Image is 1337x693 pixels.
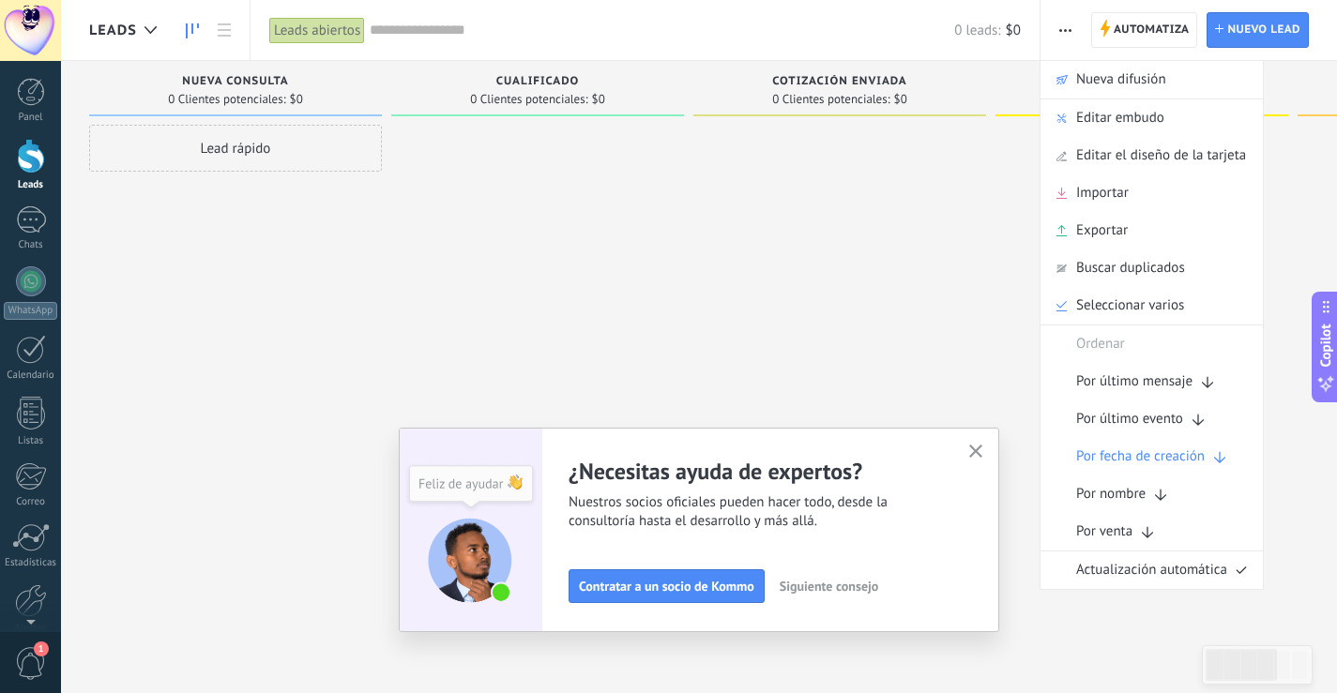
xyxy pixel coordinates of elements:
[772,75,907,88] span: Cotización enviada
[4,179,58,191] div: Leads
[569,569,765,603] button: Contratar a un socio de Kommo
[1207,12,1309,48] a: Nuevo lead
[290,94,303,105] span: $0
[894,94,907,105] span: $0
[1227,13,1300,47] span: Nuevo lead
[89,22,137,39] span: Leads
[1076,363,1193,400] span: Por último mensaje
[1076,249,1185,287] span: Buscar duplicados
[1076,174,1129,212] span: Importar
[34,641,49,656] span: 1
[780,580,878,593] span: Siguiente consejo
[771,572,887,600] button: Siguiente consejo
[579,580,754,593] span: Contratar a un socio de Kommo
[1076,137,1246,174] span: Editar el diseño de la tarjeta
[4,496,58,508] div: Correo
[182,75,288,88] span: Nueva consulta
[4,435,58,447] div: Listas
[569,493,946,531] span: Nuestros socios oficiales pueden hacer todo, desde la consultoría hasta el desarrollo y más allá.
[4,112,58,124] div: Panel
[1076,438,1205,475] span: Por fecha de creación
[1076,212,1128,249] span: Exportar
[1114,13,1190,47] span: Automatiza
[168,94,285,105] span: 0 Clientes potenciales:
[1076,475,1146,513] span: Por nombre
[1052,12,1079,48] button: Más
[772,94,889,105] span: 0 Clientes potenciales:
[4,557,58,569] div: Estadísticas
[569,457,946,486] h2: ¿Necesitas ayuda de expertos?
[1005,75,1279,91] div: Pedido creado
[176,12,208,49] a: Leads
[1316,324,1335,367] span: Copilot
[703,75,977,91] div: Cotización enviada
[1006,22,1021,39] span: $0
[1076,287,1184,324] span: Seleccionar varios
[1076,325,1125,363] span: Ordenar
[269,17,365,44] div: Leads abiertos
[4,302,57,320] div: WhatsApp
[1076,551,1227,589] span: Actualización automática
[592,94,605,105] span: $0
[1076,99,1164,137] span: Editar embudo
[89,125,382,172] div: Lead rápido
[99,75,372,91] div: Nueva consulta
[1076,513,1132,550] span: Por venta
[401,75,675,91] div: Cualificado
[208,12,240,49] a: Lista
[4,239,58,251] div: Chats
[470,94,587,105] span: 0 Clientes potenciales:
[496,75,580,88] span: Cualificado
[1091,12,1198,48] a: Automatiza
[1076,400,1183,438] span: Por último evento
[1076,61,1166,98] span: Nueva difusión
[954,22,1000,39] span: 0 leads:
[4,369,58,382] div: Calendario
